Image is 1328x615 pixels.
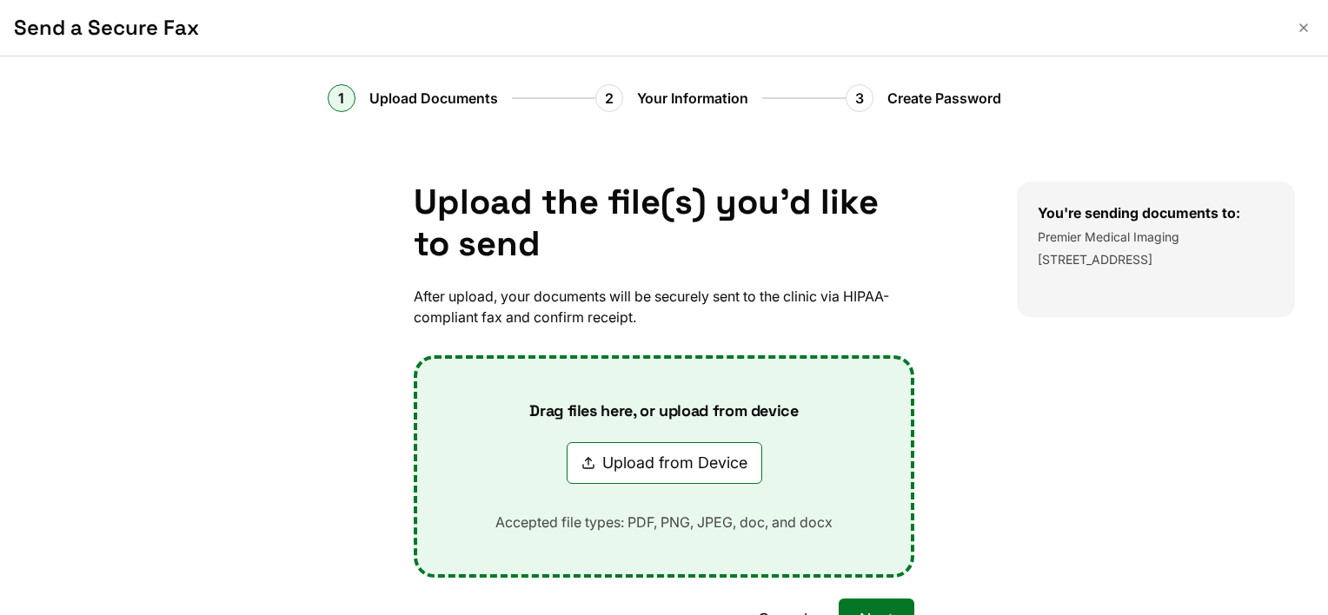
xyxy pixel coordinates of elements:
[846,84,873,112] div: 3
[887,88,1001,109] span: Create Password
[414,286,914,327] p: After upload, your documents will be securely sent to the clinic via HIPAA-compliant fax and conf...
[328,84,355,112] div: 1
[14,14,1279,42] h1: Send a Secure Fax
[1293,17,1314,38] button: Close
[414,182,914,265] h1: Upload the file(s) you'd like to send
[1038,202,1274,223] h3: You're sending documents to:
[468,512,860,532] p: Accepted file types: PDF, PNG, JPEG, doc, and docx
[369,88,498,109] span: Upload Documents
[1038,251,1274,268] p: [STREET_ADDRESS]
[1038,228,1274,246] p: Premier Medical Imaging
[637,88,748,109] span: Your Information
[595,84,623,112] div: 2
[501,400,826,421] p: Drag files here, or upload from device
[567,442,762,484] button: Upload from Device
